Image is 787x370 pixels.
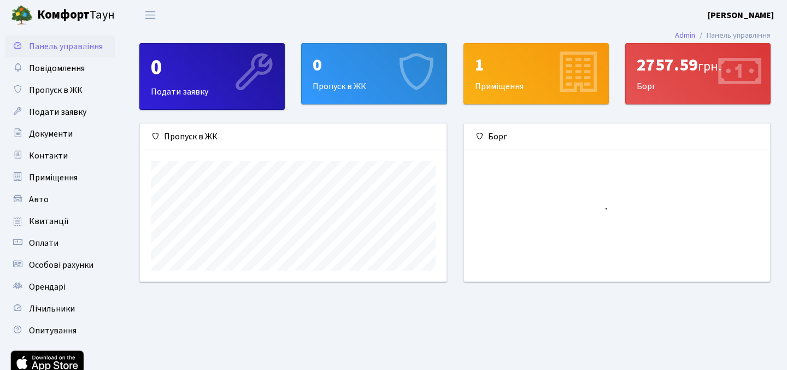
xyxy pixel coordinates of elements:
[139,43,285,110] a: 0Подати заявку
[29,215,69,227] span: Квитанції
[301,43,447,104] a: 0Пропуск в ЖК
[29,237,58,249] span: Оплати
[137,6,164,24] button: Переключити навігацію
[475,55,597,75] div: 1
[5,101,115,123] a: Подати заявку
[29,259,93,271] span: Особові рахунки
[5,232,115,254] a: Оплати
[5,36,115,57] a: Панель управління
[29,84,83,96] span: Пропуск в ЖК
[29,303,75,315] span: Лічильники
[140,124,447,150] div: Пропуск в ЖК
[464,124,771,150] div: Борг
[151,55,273,81] div: 0
[29,106,86,118] span: Подати заявку
[5,298,115,320] a: Лічильники
[5,167,115,189] a: Приміщення
[5,320,115,342] a: Опитування
[29,62,85,74] span: Повідомлення
[5,276,115,298] a: Орендарі
[5,145,115,167] a: Контакти
[29,128,73,140] span: Документи
[5,189,115,210] a: Авто
[626,44,770,104] div: Борг
[708,9,774,22] a: [PERSON_NAME]
[464,44,608,104] div: Приміщення
[302,44,446,104] div: Пропуск в ЖК
[659,24,787,47] nav: breadcrumb
[29,193,49,205] span: Авто
[37,6,90,24] b: Комфорт
[5,79,115,101] a: Пропуск в ЖК
[5,123,115,145] a: Документи
[37,6,115,25] span: Таун
[5,57,115,79] a: Повідомлення
[637,55,759,75] div: 2757.59
[708,9,774,21] b: [PERSON_NAME]
[11,4,33,26] img: logo.png
[29,40,103,52] span: Панель управління
[698,57,721,76] span: грн.
[463,43,609,104] a: 1Приміщення
[675,30,695,41] a: Admin
[313,55,435,75] div: 0
[29,325,77,337] span: Опитування
[29,172,78,184] span: Приміщення
[5,254,115,276] a: Особові рахунки
[29,150,68,162] span: Контакти
[140,44,284,109] div: Подати заявку
[29,281,66,293] span: Орендарі
[5,210,115,232] a: Квитанції
[695,30,771,42] li: Панель управління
